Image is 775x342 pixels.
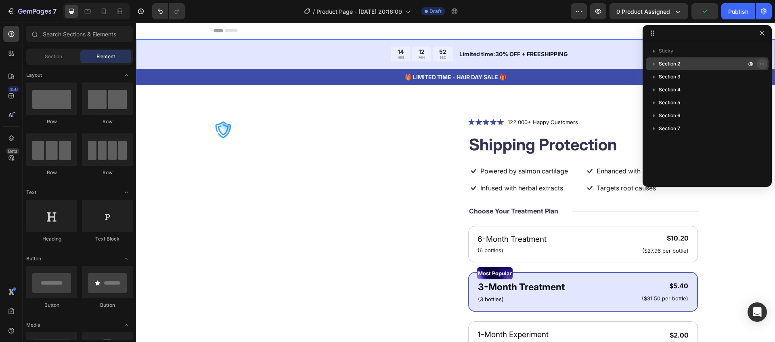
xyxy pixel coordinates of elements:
[504,307,553,318] div: $2.00
[8,86,19,93] div: 450
[342,245,376,256] p: Most Popular
[26,26,133,42] input: Search Sections & Elements
[344,144,432,153] p: Powered by salmon cartilage
[659,86,681,94] span: Section 4
[120,69,133,82] span: Toggle open
[721,3,755,19] button: Publish
[461,144,559,153] p: Enhanced with [MEDICAL_DATA]
[120,319,133,331] span: Toggle open
[342,273,429,281] p: (3 bottles)
[96,53,115,60] span: Element
[26,118,77,125] div: Row
[152,3,185,19] div: Undo/Redo
[6,148,19,154] div: Beta
[120,186,133,199] span: Toggle open
[659,99,680,107] span: Section 5
[659,47,673,55] span: Sticky
[303,33,310,37] p: SEC
[82,235,133,243] div: Text Block
[659,112,681,120] span: Section 6
[506,272,552,279] p: ($31.50 per bottle)
[332,111,562,133] h1: Shipping Protection
[82,169,133,176] div: Row
[323,27,561,36] p: Limited time:30% OFF + FREESHIPPING
[3,3,60,19] button: 7
[26,321,40,329] span: Media
[344,161,427,170] p: Infused with herbal extracts
[616,7,670,16] span: 0 product assigned
[659,73,681,81] span: Section 3
[26,189,36,196] span: Text
[341,224,411,232] p: (6 bottles)
[82,302,133,309] div: Button
[120,252,133,265] span: Toggle open
[313,7,315,16] span: /
[659,125,680,133] span: Section 7
[316,7,402,16] span: Product Page - [DATE] 20:16:09
[372,96,442,104] p: 122,000+ Happy Customers
[262,33,268,37] p: HRS
[303,25,310,33] div: 52
[1,50,638,59] p: 🎁 LIMITED TIME - HAIR DAY SALE 🎁
[659,60,680,68] span: Section 2
[341,211,411,223] p: 6-Month Treatment
[728,7,748,16] div: Publish
[429,8,442,15] span: Draft
[136,23,775,342] iframe: Design area
[505,319,553,326] p: ($35.00 per bottle)
[26,302,77,309] div: Button
[333,184,422,193] p: Choose Your Treatment Plan
[262,25,268,33] div: 14
[283,33,289,37] p: MIN
[26,255,41,262] span: Button
[506,225,553,232] p: ($27.96 per bottle)
[26,169,77,176] div: Row
[77,97,97,117] img: Shipping Protection
[610,3,688,19] button: 0 product assigned
[505,211,553,221] div: $10.20
[45,53,62,60] span: Section
[342,258,429,272] p: 3-Month Treatment
[82,118,133,125] div: Row
[748,302,767,322] div: Open Intercom Messenger
[26,72,42,79] span: Layout
[505,258,553,268] div: $5.40
[341,306,413,318] p: 1-Month Experiment
[26,235,77,243] div: Heading
[283,25,289,33] div: 12
[461,161,520,170] p: Targets root causes
[53,6,57,16] p: 7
